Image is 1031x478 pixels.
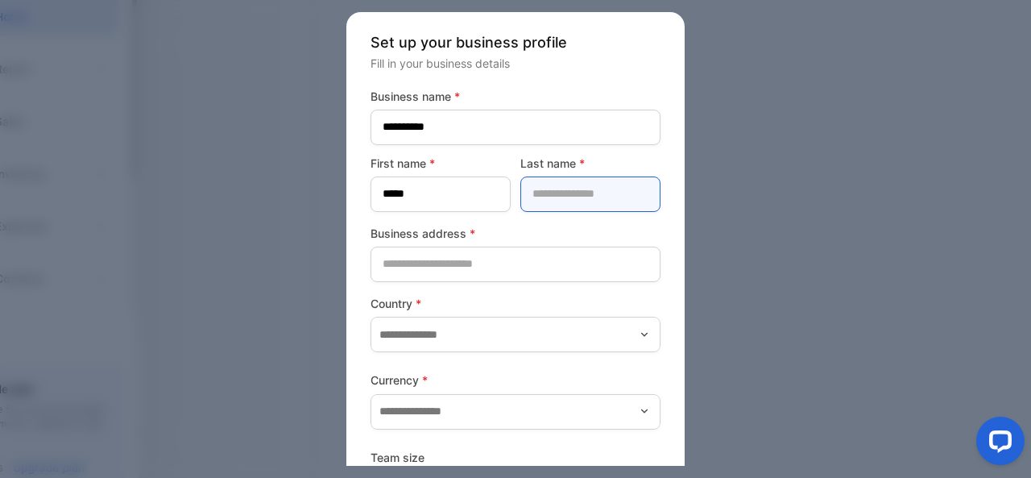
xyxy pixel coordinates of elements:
[371,88,660,105] label: Business name
[371,155,511,172] label: First name
[963,410,1031,478] iframe: LiveChat chat widget
[520,155,660,172] label: Last name
[371,31,660,53] p: Set up your business profile
[371,225,660,242] label: Business address
[371,55,660,72] p: Fill in your business details
[371,372,660,389] label: Currency
[371,295,660,312] label: Country
[371,449,660,466] label: Team size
